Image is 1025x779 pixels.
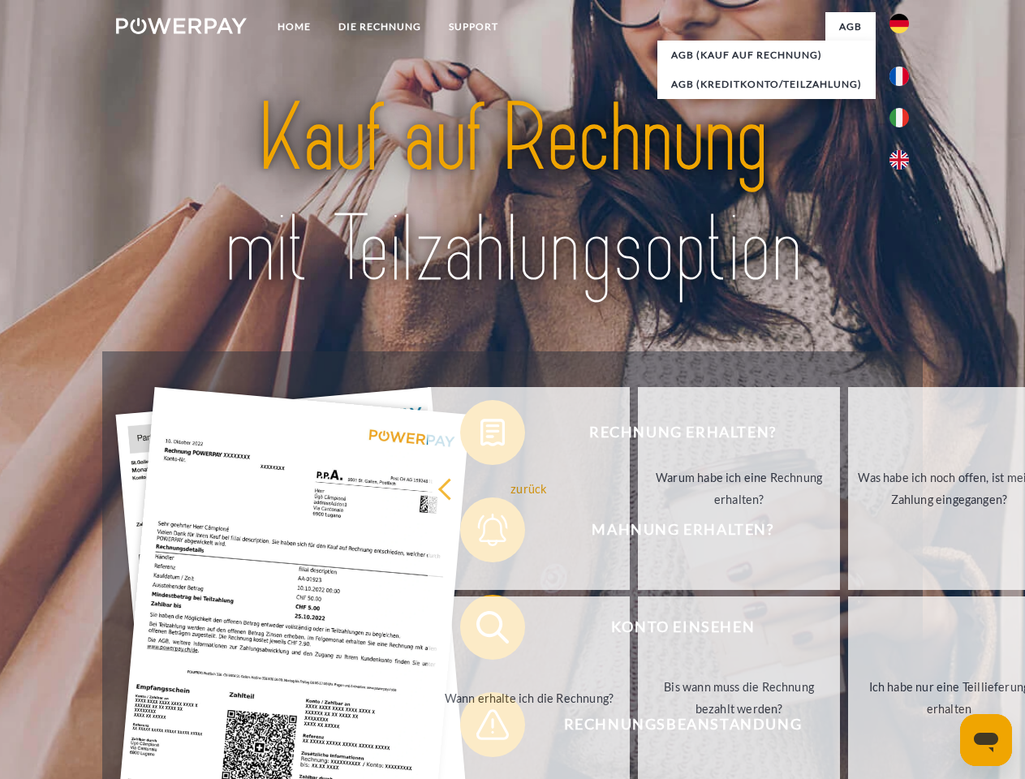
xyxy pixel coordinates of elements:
div: Warum habe ich eine Rechnung erhalten? [648,467,830,510]
a: AGB (Kreditkonto/Teilzahlung) [657,70,876,99]
img: title-powerpay_de.svg [155,78,870,311]
a: Home [264,12,325,41]
iframe: Schaltfläche zum Öffnen des Messaging-Fensters [960,714,1012,766]
a: AGB (Kauf auf Rechnung) [657,41,876,70]
img: fr [889,67,909,86]
div: zurück [437,477,620,499]
div: Bis wann muss die Rechnung bezahlt werden? [648,676,830,720]
a: agb [825,12,876,41]
img: de [889,14,909,33]
a: DIE RECHNUNG [325,12,435,41]
img: logo-powerpay-white.svg [116,18,247,34]
img: en [889,150,909,170]
a: SUPPORT [435,12,512,41]
img: it [889,108,909,127]
div: Wann erhalte ich die Rechnung? [437,686,620,708]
